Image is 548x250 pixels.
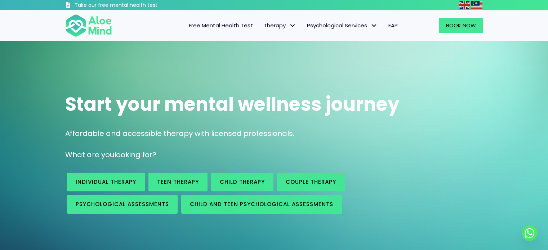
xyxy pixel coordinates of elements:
[307,22,378,29] span: Psychological Services
[121,18,403,33] nav: Menu
[369,21,379,31] span: Psychological Services: submenu
[471,1,483,9] a: Malay
[76,178,136,186] span: Individual therapy
[76,200,169,208] span: Psychological assessments
[286,178,336,186] span: Couple therapy
[65,150,114,160] span: What are you
[65,2,196,10] a: Take our free mental health test
[277,173,345,191] a: Couple therapy
[522,225,538,241] a: Whatsapp
[148,173,208,191] a: Teen Therapy
[439,18,483,33] a: Book Now
[189,22,253,29] span: Free Mental Health Test
[459,1,470,9] img: en
[181,195,342,214] a: Child and Teen Psychological assessments
[114,150,156,160] span: looking for?
[264,22,296,29] span: Therapy
[67,173,145,191] a: Individual therapy
[388,22,398,29] span: EAP
[75,2,196,9] h3: Take our free mental health test
[446,22,476,29] span: Book Now
[65,128,483,139] p: Affordable and accessible therapy with licensed professionals.
[471,1,482,9] img: ms
[302,18,383,33] a: Psychological ServicesPsychological Services: submenu
[258,18,302,33] a: TherapyTherapy: submenu
[65,91,400,117] span: Start your mental wellness journey
[220,178,265,186] span: Child Therapy
[183,18,258,33] a: Free Mental Health Test
[211,173,273,191] a: Child Therapy
[459,1,471,9] a: English
[190,200,333,208] span: Child and Teen Psychological assessments
[67,195,178,214] a: Psychological assessments
[288,21,298,31] span: Therapy: submenu
[157,178,199,186] span: Teen Therapy
[383,18,403,33] a: EAP
[65,14,112,37] img: Aloe mind Logo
